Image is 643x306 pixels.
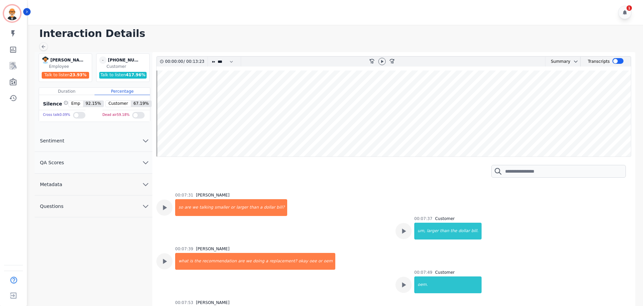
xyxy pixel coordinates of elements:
div: Duration [39,88,94,95]
div: [PHONE_NUMBER] [108,56,142,64]
div: / [165,57,206,67]
div: replacement? [269,253,298,270]
div: we [192,199,199,216]
div: Talk to listen [42,72,89,79]
svg: chevron down [142,202,150,210]
div: Employee [49,64,90,69]
div: what [176,253,189,270]
svg: chevron down [142,180,150,188]
div: a [259,199,263,216]
button: Questions chevron down [35,195,152,217]
div: Customer [435,216,455,221]
div: 00:07:39 [175,246,193,252]
div: are [237,253,245,270]
h1: Interaction Details [39,28,636,40]
div: the [450,223,458,239]
svg: chevron down [142,159,150,167]
div: are [184,199,191,216]
div: 00:13:23 [185,57,203,67]
div: bill? [276,199,287,216]
div: Transcripts [588,57,610,67]
span: 417.96 % [126,73,145,77]
button: Metadata chevron down [35,174,152,195]
div: 00:00:00 [165,57,184,67]
span: Questions [35,203,69,210]
div: the [194,253,202,270]
span: - [99,56,107,64]
div: we [245,253,252,270]
div: bill. [470,223,482,239]
div: Customer [107,64,148,69]
div: than [249,199,259,216]
div: oem. [415,276,482,293]
div: okay [298,253,309,270]
div: oem [323,253,335,270]
div: dollar [263,199,276,216]
div: talking [199,199,214,216]
div: 00:07:53 [175,300,193,305]
div: Silence [42,100,68,107]
div: smaller [214,199,230,216]
span: 23.93 % [70,73,86,77]
div: [PERSON_NAME] [196,192,230,198]
span: Customer [106,101,130,107]
div: 00:07:37 [414,216,432,221]
div: doing [253,253,265,270]
div: [PERSON_NAME] [196,300,230,305]
div: or [230,199,235,216]
div: 1 [627,5,632,11]
img: Bordered avatar [4,5,20,21]
div: or [317,253,323,270]
div: Talk to listen [99,72,147,79]
div: is [189,253,194,270]
button: Sentiment chevron down [35,130,152,152]
div: oee [309,253,317,270]
span: 92.15 % [83,101,104,107]
div: Cross talk 0.09 % [43,110,70,120]
button: chevron down [570,59,578,64]
div: so [176,199,184,216]
span: Sentiment [35,137,70,144]
div: dollar [458,223,470,239]
div: than [439,223,450,239]
div: Dead air 59.18 % [103,110,130,120]
div: um, [415,223,426,239]
button: QA Scores chevron down [35,152,152,174]
div: 00:07:31 [175,192,193,198]
div: 00:07:49 [414,270,432,275]
span: Emp [69,101,83,107]
div: a [265,253,269,270]
span: QA Scores [35,159,70,166]
span: 67.19 % [131,101,152,107]
div: Percentage [94,88,150,95]
svg: chevron down [142,137,150,145]
div: recommendation [202,253,237,270]
div: Summary [545,57,570,67]
div: larger [235,199,249,216]
div: Customer [435,270,455,275]
svg: chevron down [573,59,578,64]
div: [PERSON_NAME] [196,246,230,252]
span: Metadata [35,181,68,188]
div: [PERSON_NAME] [50,56,84,64]
div: larger [426,223,439,239]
